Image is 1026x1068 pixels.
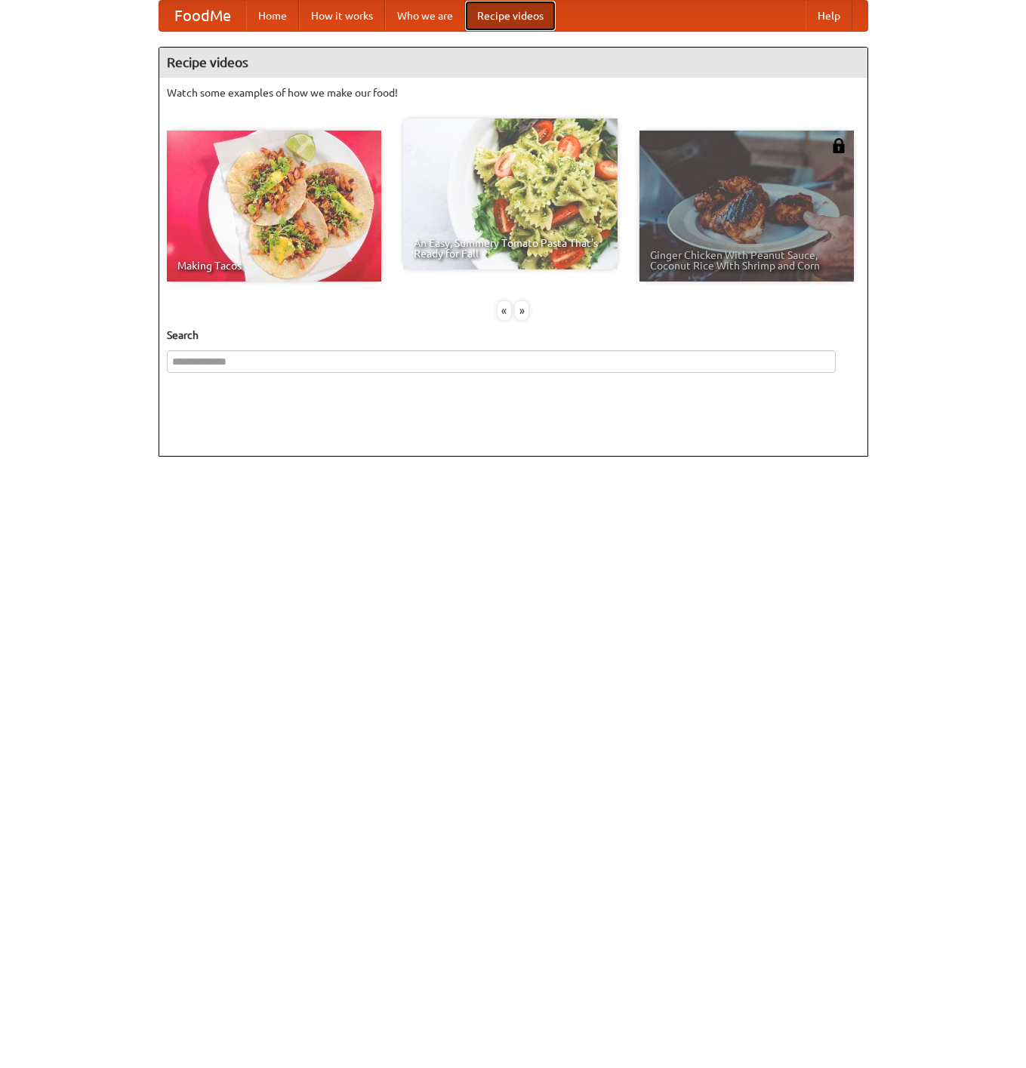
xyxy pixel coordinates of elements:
a: How it works [299,1,385,31]
a: An Easy, Summery Tomato Pasta That's Ready for Fall [403,118,618,269]
a: Home [246,1,299,31]
h4: Recipe videos [159,48,867,78]
span: An Easy, Summery Tomato Pasta That's Ready for Fall [414,238,607,259]
p: Watch some examples of how we make our food! [167,85,860,100]
div: » [515,301,528,320]
a: Help [806,1,852,31]
span: Making Tacos [177,260,371,271]
a: Making Tacos [167,131,381,282]
a: Recipe videos [465,1,556,31]
a: FoodMe [159,1,246,31]
div: « [498,301,511,320]
a: Who we are [385,1,465,31]
img: 483408.png [831,138,846,153]
h5: Search [167,328,860,343]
